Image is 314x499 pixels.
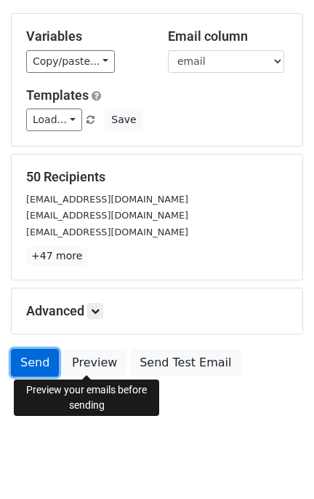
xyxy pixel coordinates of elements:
[14,380,159,416] div: Preview your emails before sending
[26,109,82,131] a: Load...
[26,247,87,265] a: +47 more
[63,349,126,377] a: Preview
[105,109,142,131] button: Save
[26,50,115,73] a: Copy/paste...
[11,349,59,377] a: Send
[26,303,288,319] h5: Advanced
[168,28,288,44] h5: Email column
[26,194,188,205] small: [EMAIL_ADDRESS][DOMAIN_NAME]
[26,210,188,221] small: [EMAIL_ADDRESS][DOMAIN_NAME]
[130,349,241,377] a: Send Test Email
[26,87,89,103] a: Templates
[26,169,288,185] h5: 50 Recipients
[26,227,188,237] small: [EMAIL_ADDRESS][DOMAIN_NAME]
[241,429,314,499] iframe: Chat Widget
[26,28,146,44] h5: Variables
